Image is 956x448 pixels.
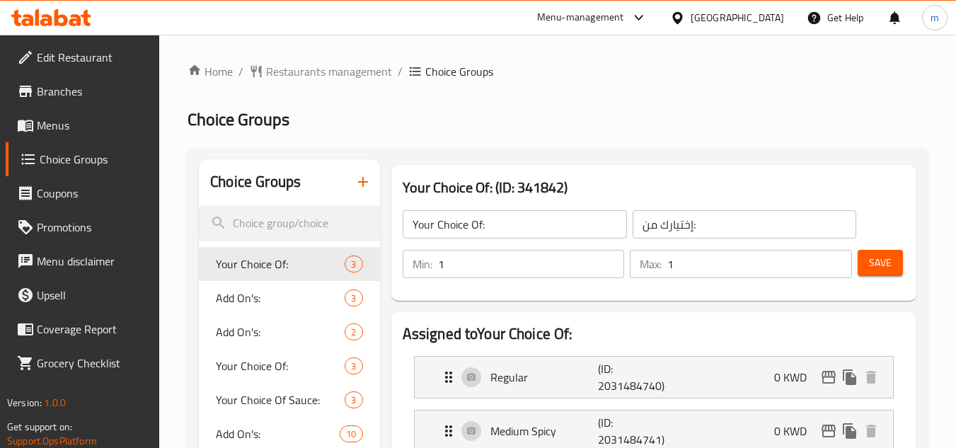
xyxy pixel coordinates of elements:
div: Choices [345,289,362,306]
button: duplicate [839,420,860,442]
span: 2 [345,326,362,339]
a: Edit Restaurant [6,40,160,74]
span: Save [869,254,892,272]
p: (ID: 2031484740) [598,360,670,394]
a: Grocery Checklist [6,346,160,380]
a: Menu disclaimer [6,244,160,278]
div: Choices [345,255,362,272]
span: Add On's: [216,425,340,442]
li: / [238,63,243,80]
p: Regular [490,369,599,386]
span: Grocery Checklist [37,355,149,372]
span: 3 [345,258,362,271]
span: Menus [37,117,149,134]
span: Add On's: [216,323,345,340]
button: duplicate [839,367,860,388]
h3: Your Choice Of: (ID: 341842) [403,176,905,199]
div: Add On's:2 [199,315,379,349]
p: 0 KWD [774,423,818,440]
span: 10 [340,427,362,441]
span: Your Choice Of: [216,357,345,374]
h2: Choice Groups [210,171,301,193]
button: edit [818,420,839,442]
div: Choices [345,391,362,408]
p: Max: [640,255,662,272]
button: delete [860,420,882,442]
div: Choices [345,357,362,374]
div: Choices [345,323,362,340]
input: search [199,205,379,241]
p: Medium Spicy [490,423,599,440]
a: Promotions [6,210,160,244]
li: Expand [403,350,905,404]
span: Version: [7,394,42,412]
span: Edit Restaurant [37,49,149,66]
span: Upsell [37,287,149,304]
a: Home [188,63,233,80]
p: Min: [413,255,432,272]
div: Your Choice Of:3 [199,247,379,281]
span: 3 [345,360,362,373]
a: Choice Groups [6,142,160,176]
div: Menu-management [537,9,624,26]
a: Restaurants management [249,63,392,80]
span: Add On's: [216,289,345,306]
span: Choice Groups [188,103,289,135]
button: delete [860,367,882,388]
a: Menus [6,108,160,142]
h2: Assigned to Your Choice Of: [403,323,905,345]
span: Coverage Report [37,321,149,338]
div: Choices [340,425,362,442]
span: Your Choice Of Sauce: [216,391,345,408]
a: Branches [6,74,160,108]
p: 0 KWD [774,369,818,386]
p: (ID: 2031484741) [598,414,670,448]
div: Your Choice Of:3 [199,349,379,383]
a: Upsell [6,278,160,312]
span: Branches [37,83,149,100]
button: edit [818,367,839,388]
a: Coverage Report [6,312,160,346]
span: Coupons [37,185,149,202]
span: m [931,10,939,25]
span: 1.0.0 [44,394,66,412]
nav: breadcrumb [188,63,928,80]
span: Your Choice Of: [216,255,345,272]
span: Choice Groups [425,63,493,80]
div: Your Choice Of Sauce:3 [199,383,379,417]
span: 3 [345,292,362,305]
div: Add On's:3 [199,281,379,315]
span: Choice Groups [40,151,149,168]
span: 3 [345,394,362,407]
span: Restaurants management [266,63,392,80]
div: [GEOGRAPHIC_DATA] [691,10,784,25]
span: Promotions [37,219,149,236]
li: / [398,63,403,80]
div: Expand [415,357,893,398]
span: Menu disclaimer [37,253,149,270]
span: Get support on: [7,418,72,436]
button: Save [858,250,903,276]
a: Coupons [6,176,160,210]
